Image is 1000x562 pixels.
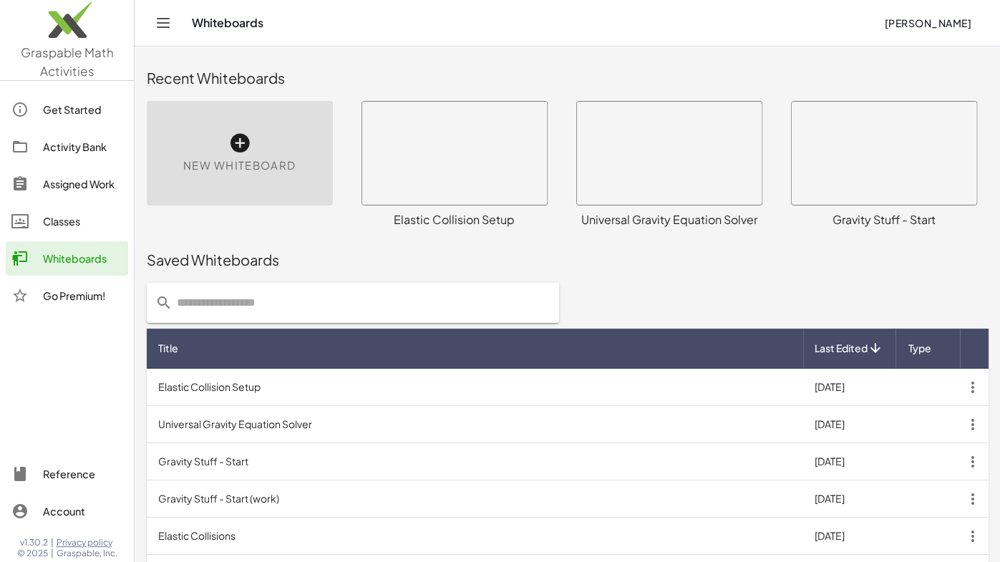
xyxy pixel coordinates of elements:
span: Graspable, Inc. [57,548,117,559]
div: Get Started [43,101,122,118]
span: Graspable Math Activities [21,44,114,79]
td: Elastic Collisions [147,518,803,555]
td: Gravity Stuff - Start [147,443,803,480]
td: Gravity Stuff - Start (work) [147,480,803,518]
td: [DATE] [803,443,895,480]
button: [PERSON_NAME] [873,10,983,36]
div: Universal Gravity Equation Solver [576,211,762,228]
td: [DATE] [803,406,895,443]
i: prepended action [155,294,173,311]
a: Whiteboards [6,241,128,276]
span: Type [908,341,931,356]
div: Reference [43,465,122,483]
span: | [51,537,54,548]
div: Assigned Work [43,175,122,193]
a: Activity Bank [6,130,128,164]
div: Gravity Stuff - Start [791,211,977,228]
div: Go Premium! [43,287,122,304]
td: [DATE] [803,518,895,555]
a: Get Started [6,92,128,127]
a: Classes [6,204,128,238]
button: Toggle navigation [152,11,175,34]
span: © 2025 [17,548,48,559]
span: | [51,548,54,559]
td: Elastic Collision Setup [147,369,803,406]
td: [DATE] [803,480,895,518]
td: [DATE] [803,369,895,406]
div: Whiteboards [43,250,122,267]
span: Last Edited [815,341,868,356]
div: Account [43,503,122,520]
span: [PERSON_NAME] [884,16,971,29]
div: Recent Whiteboards [147,68,989,88]
div: Classes [43,213,122,230]
a: Reference [6,457,128,491]
div: Activity Bank [43,138,122,155]
div: Elastic Collision Setup [361,211,548,228]
div: Saved Whiteboards [147,250,989,270]
td: Universal Gravity Equation Solver [147,406,803,443]
span: Title [158,341,178,356]
a: Privacy policy [57,537,117,548]
span: New Whiteboard [183,158,296,174]
a: Account [6,494,128,528]
a: Assigned Work [6,167,128,201]
span: v1.30.2 [20,537,48,548]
